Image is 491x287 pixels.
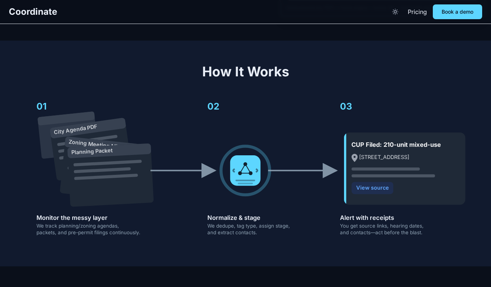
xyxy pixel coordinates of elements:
text: Monitor the messy layer [37,214,108,221]
text: View source [356,184,389,191]
a: Book a demo [433,4,482,19]
text: City Agenda PDF [54,123,98,136]
text: Zoning Meeting Minutes [69,138,132,152]
text: packets, and pre-permit filings continuously. [37,230,141,236]
text: We dedupe, tag type, assign stage, [207,223,290,229]
text: We track planning/zoning agendas, [37,223,119,229]
button: Toggle theme [389,5,402,18]
svg: Horizontal flow: messy documents → AI processing → clean alert card [18,91,473,243]
text: CUP Filed: 210-unit mixed-use [352,141,441,149]
text: 02 [207,101,220,112]
a: Pricing [408,7,427,16]
text: Normalize & stage [207,214,260,221]
text: You get source links, hearing dates, [340,223,424,229]
text: and contacts—act before the blast. [340,230,423,236]
text: 01 [37,101,47,112]
a: Coordinate [9,6,57,18]
text: 03 [340,101,353,112]
h2: How It Works [18,64,473,79]
text: Alert with receipts [340,214,394,221]
text: Planning Packet [71,147,113,156]
text: and extract contacts. [207,230,257,236]
text: [STREET_ADDRESS] [360,154,410,160]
